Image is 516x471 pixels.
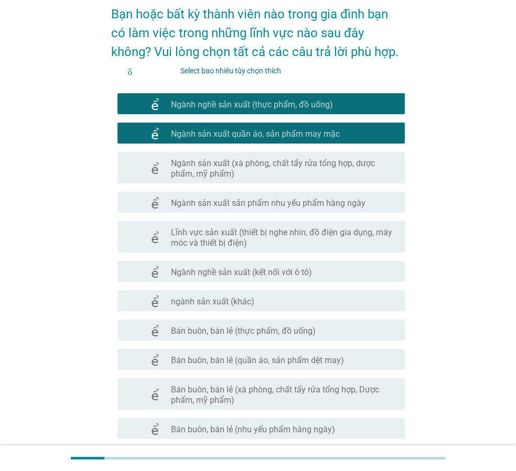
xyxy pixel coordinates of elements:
font: kiểm tra [126,127,212,139]
font: Ngành nghề sản xuất (kết nối với ô tô) [171,267,312,277]
font: Bạn hoặc bất kỳ thành viên nào trong gia đình bạn có làm việc trong những lĩnh vực nào sau đây kh... [111,7,399,59]
font: kiểm tra [126,265,212,278]
font: kiểm tra [126,97,212,110]
font: kiểm tra [126,231,212,243]
font: Ngành sản xuất sản phẩm nhu yếu phẩm hàng ngày [171,198,365,208]
font: Ngành nghề sản xuất (thực phẩm, đồ uống) [171,100,333,109]
font: Select bao nhiêu tùy chọn thích [180,67,281,75]
font: Bán buôn, bán lẻ (thực phẩm, đồ uống) [171,326,316,336]
font: Ngành sản xuất quần áo, sản phẩm may mặc [171,129,340,139]
font: Bán buôn, bán lẻ (quần áo, sản phẩm dệt may) [171,355,344,365]
font: kiểm tra [126,294,212,307]
font: Ngành sản xuất (xà phòng, chất tẩy rửa tổng hợp, dược phẩm, mỹ phẩm) [171,158,375,179]
font: Bán buôn, bán lẻ (xà phòng, chất tẩy rửa tổng hợp, Dược phẩm, mỹ phẩm) [171,385,379,405]
font: ngành sản xuất (khác) [171,297,254,306]
font: kiểm tra [126,161,212,174]
font: thông tin [111,67,176,75]
font: kiểm tra [126,324,212,336]
font: kiểm tra [126,353,212,366]
font: Lĩnh vực sản xuất (thiết bị nghe nhìn, đồ điện gia dụng, máy móc và thiết bị điện) [171,227,392,248]
font: kiểm tra [126,388,212,400]
font: Bán buôn, bán lẻ (nhu yếu phẩm hàng ngày) [171,424,335,434]
font: kiểm tra [126,196,212,209]
font: kiểm tra [126,422,212,435]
